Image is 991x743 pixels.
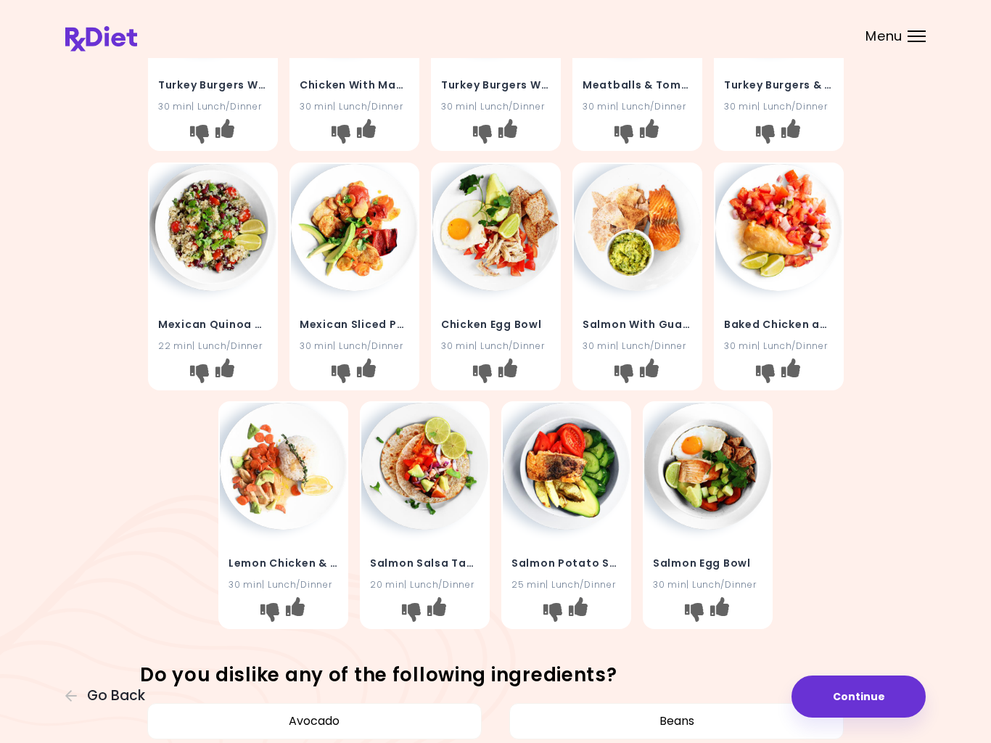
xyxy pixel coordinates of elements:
button: I like this recipe [495,123,519,146]
button: Beans [509,703,844,739]
button: I don't like this recipe [683,601,706,624]
h4: Salmon Egg Bowl [653,552,762,575]
button: I don't like this recipe [187,361,210,385]
button: I like this recipe [637,361,660,385]
button: I like this recipe [778,361,802,385]
button: I like this recipe [354,361,377,385]
span: Menu [865,30,902,43]
div: 30 min | Lunch/Dinner [300,99,409,113]
h4: Meatballs & Tomato Hummus [583,73,692,97]
button: I like this recipe [213,123,236,146]
div: 30 min | Lunch/Dinner [653,578,762,592]
button: I don't like this recipe [753,361,776,385]
button: I like this recipe [708,601,731,624]
button: Go Back [65,688,152,704]
div: 25 min | Lunch/Dinner [511,578,621,592]
button: Continue [791,676,926,718]
h4: Mexican Sliced Potatoes [300,313,409,336]
button: I like this recipe [495,361,519,385]
h4: Chicken With Mashed Potatoes [300,73,409,97]
div: 30 min | Lunch/Dinner [724,339,834,353]
button: I don't like this recipe [187,123,210,146]
button: I don't like this recipe [258,601,281,624]
button: I don't like this recipe [329,123,352,146]
h4: Mexican Quinoa Salad [158,313,268,336]
div: 30 min | Lunch/Dinner [441,99,551,113]
h4: Salmon Salsa Tacos [370,552,480,575]
div: 30 min | Lunch/Dinner [229,578,338,592]
button: I don't like this recipe [470,123,493,146]
div: 22 min | Lunch/Dinner [158,339,268,353]
div: 20 min | Lunch/Dinner [370,578,480,592]
h4: Salmon Potato Salad [511,552,621,575]
button: I like this recipe [425,601,448,624]
h4: Turkey Burgers With Potatoes and Eggs [158,73,268,97]
button: I don't like this recipe [612,361,635,385]
button: I don't like this recipe [329,361,352,385]
div: 30 min | Lunch/Dinner [724,99,834,113]
h4: Turkey Burgers With Guacamole [441,73,551,97]
h4: Lemon Chicken & Rice [229,552,338,575]
div: 30 min | Lunch/Dinner [583,99,692,113]
button: I don't like this recipe [753,123,776,146]
div: 30 min | Lunch/Dinner [441,339,551,353]
button: I don't like this recipe [612,123,635,146]
h3: Do you dislike any of the following ingredients? [140,664,851,687]
div: 30 min | Lunch/Dinner [583,339,692,353]
button: I like this recipe [637,123,660,146]
img: RxDiet [65,26,137,52]
button: I don't like this recipe [470,361,493,385]
div: 30 min | Lunch/Dinner [158,99,268,113]
button: Avocado [147,703,482,739]
h4: Chicken Egg Bowl [441,313,551,336]
button: I like this recipe [567,601,590,624]
h4: Salmon With Guacamole [583,313,692,336]
button: I like this recipe [213,361,236,385]
h4: Baked Chicken and Salsa [724,313,834,336]
h4: Turkey Burgers & Potatoes [724,73,834,97]
button: I don't like this recipe [400,601,423,624]
button: I don't like this recipe [541,601,564,624]
span: Go Back [87,688,145,704]
div: 30 min | Lunch/Dinner [300,339,409,353]
button: I like this recipe [354,123,377,146]
button: I like this recipe [778,123,802,146]
button: I like this recipe [284,601,307,624]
